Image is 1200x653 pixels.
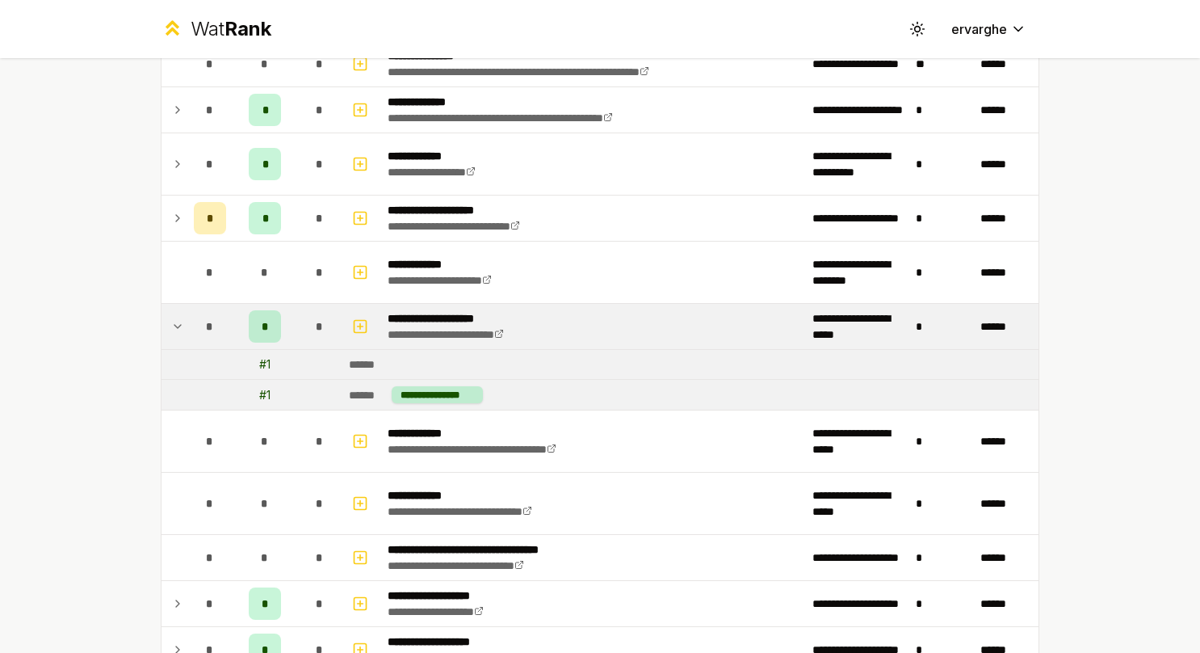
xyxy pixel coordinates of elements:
div: # 1 [259,356,271,373]
a: WatRank [161,16,271,42]
div: # 1 [259,387,271,403]
span: Rank [224,17,271,40]
button: ervarghe [938,15,1039,44]
div: Wat [191,16,271,42]
span: ervarghe [951,19,1007,39]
